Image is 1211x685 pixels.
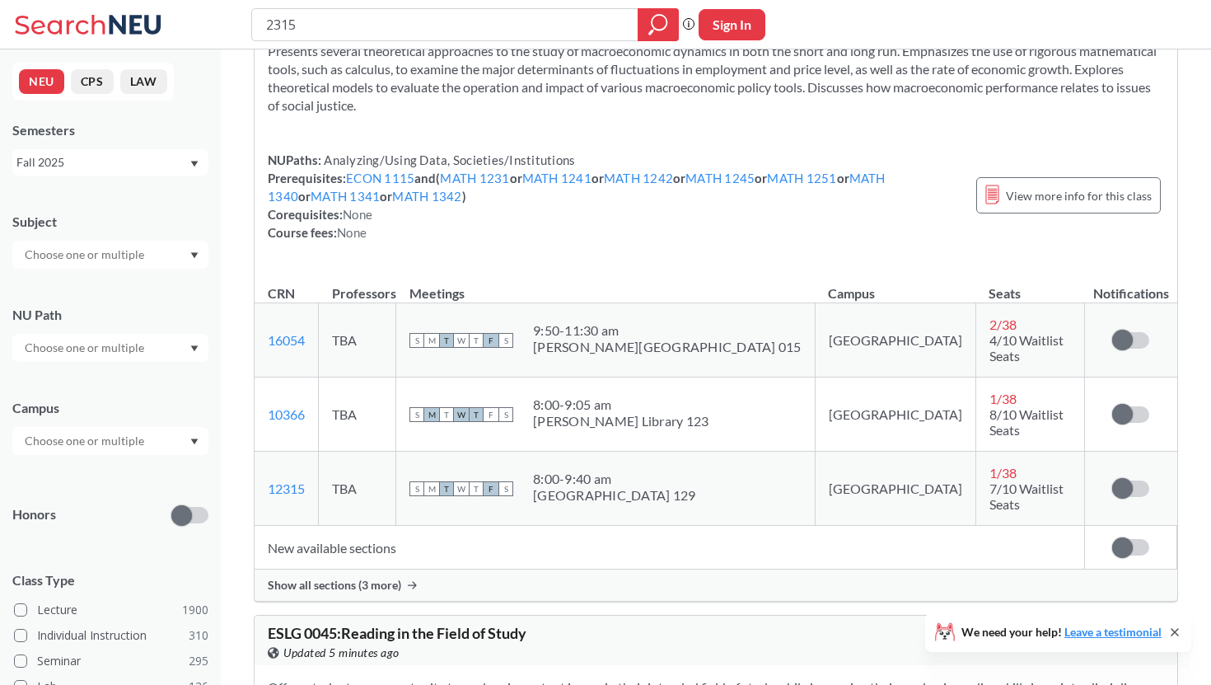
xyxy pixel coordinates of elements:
[12,213,208,231] div: Subject
[989,317,1017,332] span: 2 / 38
[454,481,469,496] span: W
[604,171,673,185] a: MATH 1242
[12,334,208,362] div: Dropdown arrow
[19,69,64,94] button: NEU
[989,481,1064,512] span: 7/10 Waitlist Seats
[533,487,695,504] div: [GEOGRAPHIC_DATA] 129
[14,599,208,621] label: Lecture
[268,42,1164,115] section: Presents several theoretical approaches to the study of macroeconomic dynamics in both the short ...
[346,171,414,185] a: ECON 1115
[975,268,1085,303] th: Seats
[71,69,114,94] button: CPS
[16,431,155,451] input: Choose one or multiple
[264,11,626,39] input: Class, professor, course number, "phrase"
[989,332,1064,364] span: 4/10 Waitlist Seats
[319,452,396,526] td: TBA
[989,406,1064,438] span: 8/10 Waitlist Seats
[533,471,695,487] div: 8:00 - 9:40 am
[12,149,208,176] div: Fall 2025Dropdown arrow
[120,69,167,94] button: LAW
[424,407,439,422] span: M
[409,333,424,348] span: S
[440,171,509,185] a: MATH 1231
[484,407,498,422] span: F
[268,406,305,422] a: 10366
[815,452,975,526] td: [GEOGRAPHIC_DATA]
[319,268,396,303] th: Professors
[498,333,513,348] span: S
[16,245,155,265] input: Choose one or multiple
[961,626,1162,638] span: We need your help!
[533,322,802,339] div: 9:50 - 11:30 am
[189,626,208,645] span: 310
[190,345,199,352] svg: Dropdown arrow
[12,399,208,417] div: Campus
[12,121,208,139] div: Semesters
[319,303,396,378] td: TBA
[409,407,424,422] span: S
[989,391,1017,406] span: 1 / 38
[268,578,401,593] span: Show all sections (3 more)
[439,333,454,348] span: T
[268,284,295,303] div: CRN
[815,303,975,378] td: [GEOGRAPHIC_DATA]
[699,9,765,40] button: Sign In
[1006,185,1152,206] span: View more info for this class
[424,481,439,496] span: M
[321,152,575,167] span: Analyzing/Using Data, Societies/Institutions
[268,481,305,496] a: 12315
[648,13,668,36] svg: magnifying glass
[424,333,439,348] span: M
[638,8,679,41] div: magnifying glass
[396,268,816,303] th: Meetings
[533,339,802,355] div: [PERSON_NAME][GEOGRAPHIC_DATA] 015
[12,505,56,524] p: Honors
[989,465,1017,481] span: 1 / 38
[815,378,975,452] td: [GEOGRAPHIC_DATA]
[268,151,960,242] div: NUPaths: Prerequisites: and ( or or or or or or or ) Corequisites: Course fees:
[498,407,513,422] span: S
[484,481,498,496] span: F
[189,652,208,670] span: 295
[16,153,189,171] div: Fall 2025
[522,171,591,185] a: MATH 1241
[1085,268,1177,303] th: Notifications
[409,481,424,496] span: S
[1064,625,1162,639] a: Leave a testimonial
[255,570,1177,601] div: Show all sections (3 more)
[268,332,305,348] a: 16054
[190,161,199,167] svg: Dropdown arrow
[12,427,208,455] div: Dropdown arrow
[767,171,836,185] a: MATH 1251
[454,333,469,348] span: W
[439,407,454,422] span: T
[182,601,208,619] span: 1900
[268,624,526,642] span: ESLG 0045 : Reading in the Field of Study
[12,241,208,269] div: Dropdown arrow
[12,571,208,589] span: Class Type
[283,644,400,662] span: Updated 5 minutes ago
[469,481,484,496] span: T
[392,189,461,204] a: MATH 1342
[14,625,208,646] label: Individual Instruction
[16,338,155,358] input: Choose one or multiple
[533,396,708,413] div: 8:00 - 9:05 am
[12,306,208,324] div: NU Path
[319,378,396,452] td: TBA
[454,407,469,422] span: W
[337,225,367,240] span: None
[439,481,454,496] span: T
[469,407,484,422] span: T
[484,333,498,348] span: F
[498,481,513,496] span: S
[190,252,199,259] svg: Dropdown arrow
[255,526,1085,570] td: New available sections
[469,333,484,348] span: T
[311,189,380,204] a: MATH 1341
[14,650,208,672] label: Seminar
[815,268,975,303] th: Campus
[533,413,708,429] div: [PERSON_NAME] Library 123
[343,207,372,222] span: None
[685,171,755,185] a: MATH 1245
[190,439,199,445] svg: Dropdown arrow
